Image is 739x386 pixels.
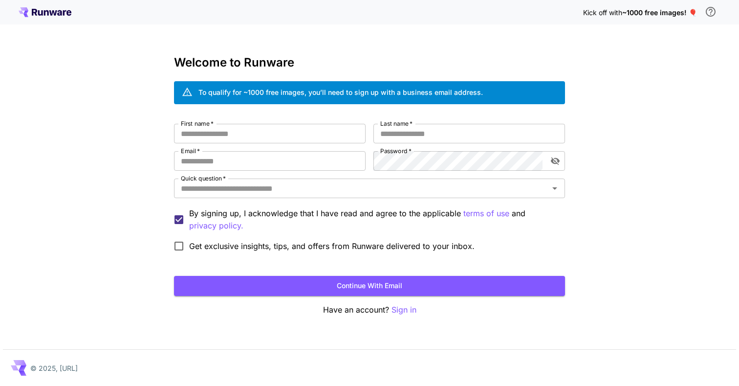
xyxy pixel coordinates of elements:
span: ~1000 free images! 🎈 [622,8,697,17]
label: Email [181,147,200,155]
p: terms of use [463,207,509,220]
label: Password [380,147,412,155]
label: Last name [380,119,413,128]
button: Open [548,182,562,195]
button: By signing up, I acknowledge that I have read and agree to the applicable and privacy policy. [463,207,509,220]
p: © 2025, [URL] [30,363,78,373]
button: toggle password visibility [546,152,564,170]
div: To qualify for ~1000 free images, you’ll need to sign up with a business email address. [198,87,483,97]
label: Quick question [181,174,226,182]
p: By signing up, I acknowledge that I have read and agree to the applicable and [189,207,557,232]
button: In order to qualify for free credit, you need to sign up with a business email address and click ... [701,2,720,22]
p: Have an account? [174,304,565,316]
button: Continue with email [174,276,565,296]
p: privacy policy. [189,220,243,232]
button: By signing up, I acknowledge that I have read and agree to the applicable terms of use and [189,220,243,232]
span: Get exclusive insights, tips, and offers from Runware delivered to your inbox. [189,240,475,252]
span: Kick off with [583,8,622,17]
button: Sign in [391,304,416,316]
h3: Welcome to Runware [174,56,565,69]
label: First name [181,119,214,128]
